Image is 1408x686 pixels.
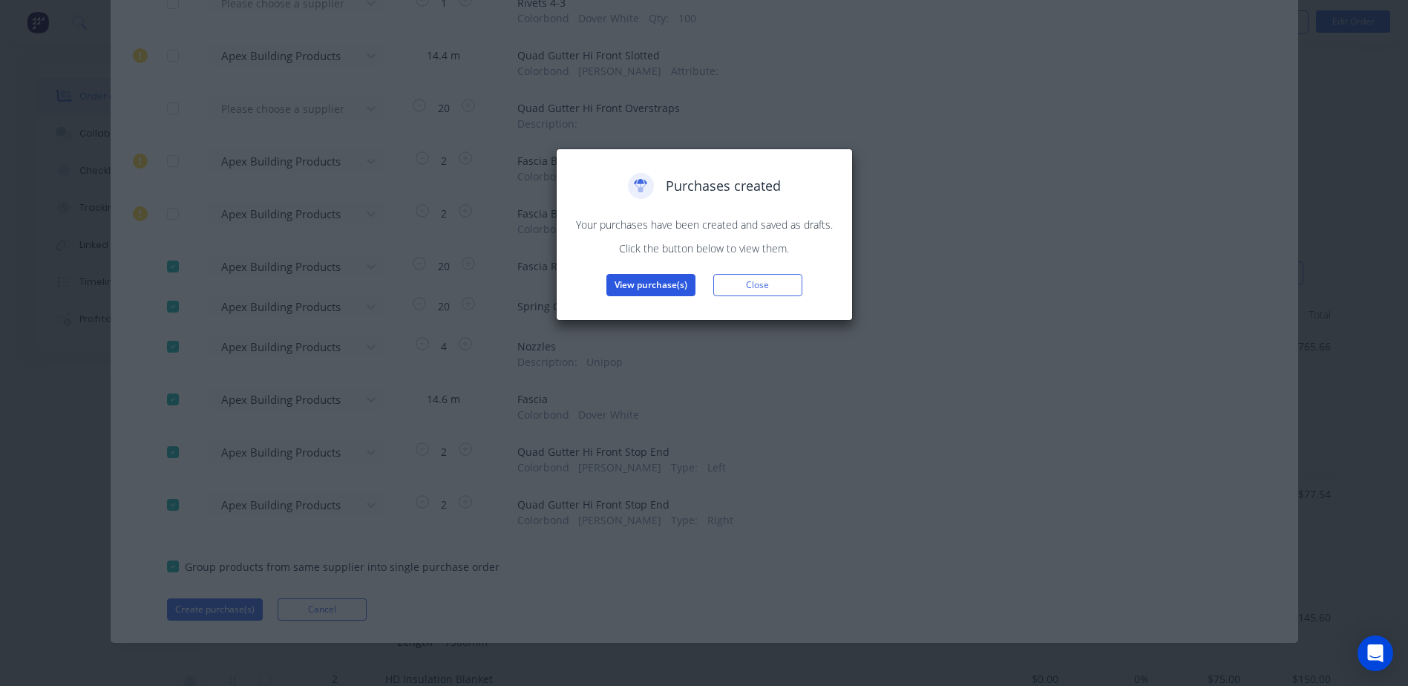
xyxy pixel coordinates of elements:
p: Your purchases have been created and saved as drafts. [572,217,837,232]
p: Click the button below to view them. [572,241,837,256]
div: Open Intercom Messenger [1358,636,1393,671]
button: Close [713,274,802,296]
span: Purchases created [666,176,781,196]
button: View purchase(s) [606,274,695,296]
